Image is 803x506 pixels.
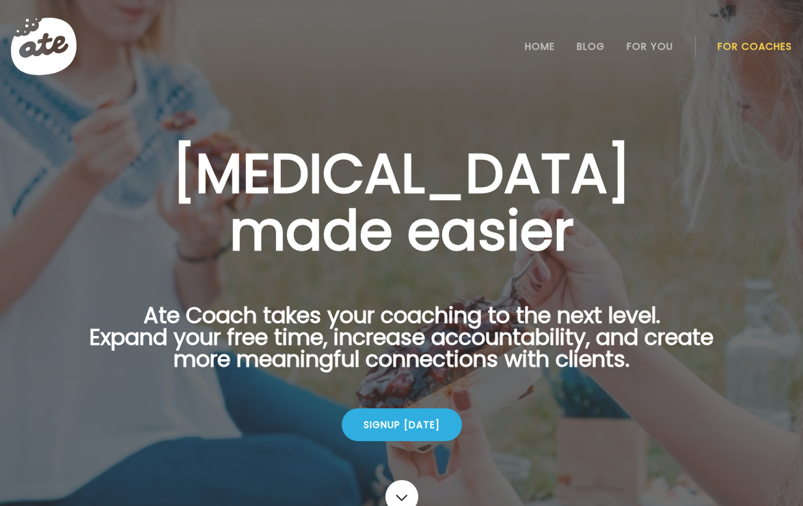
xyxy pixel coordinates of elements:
h1: [MEDICAL_DATA] made easier [68,145,735,259]
a: Blog [577,41,605,52]
a: Home [525,41,555,52]
div: Signup [DATE] [342,408,462,441]
p: Ate Coach takes your coaching to the next level. Expand your free time, increase accountability, ... [68,305,735,386]
a: For Coaches [718,41,792,52]
a: For You [627,41,673,52]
